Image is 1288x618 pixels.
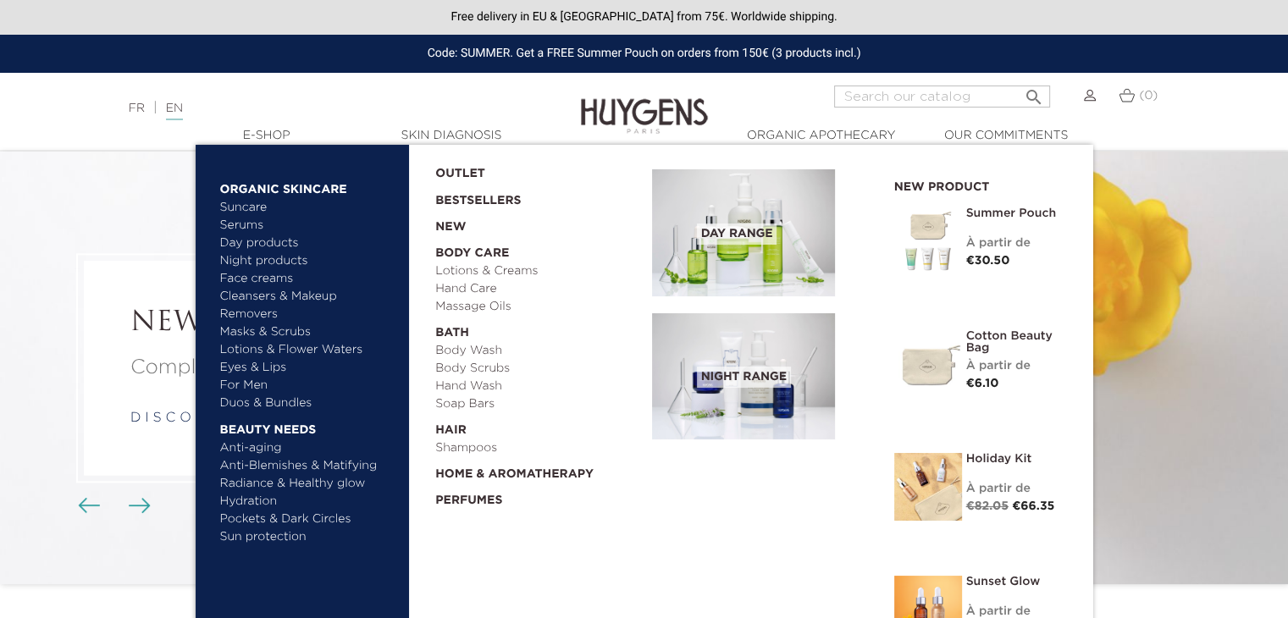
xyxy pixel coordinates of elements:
[435,236,640,262] a: Body Care
[367,127,536,145] a: Skin Diagnosis
[220,172,397,199] a: Organic Skincare
[1018,80,1048,103] button: 
[220,217,397,235] a: Serums
[435,360,640,378] a: Body Scrubs
[220,288,397,323] a: Cleansers & Makeup Removers
[652,169,835,296] img: routine_jour_banner.jpg
[435,183,625,210] a: Bestsellers
[220,510,397,528] a: Pockets & Dark Circles
[966,357,1068,375] div: À partir de
[129,102,145,114] a: FR
[581,71,708,136] img: Huygens
[894,453,962,521] img: Holiday kit
[894,174,1068,195] h2: New product
[166,102,183,120] a: EN
[652,313,869,440] a: Night Range
[966,378,999,389] span: €6.10
[220,341,397,359] a: Lotions & Flower Waters
[697,223,777,245] span: Day Range
[1023,82,1043,102] i: 
[697,367,791,388] span: Night Range
[921,127,1091,145] a: Our commitments
[435,316,640,342] a: Bath
[1012,500,1054,512] span: €66.35
[220,359,397,377] a: Eyes & Lips
[220,270,397,288] a: Face creams
[220,528,397,546] a: Sun protection
[220,235,397,252] a: Day products
[894,207,962,275] img: Summer pouch
[130,411,232,425] a: d i s c o v e r
[966,453,1068,465] a: Holiday Kit
[652,313,835,440] img: routine_nuit_banner.jpg
[220,439,397,457] a: Anti-aging
[435,262,640,280] a: Lotions & Creams
[220,457,397,475] a: Anti-Blemishes & Matifying
[834,86,1050,108] input: Search
[220,412,397,439] a: Beauty needs
[652,169,869,296] a: Day Range
[966,480,1068,498] div: À partir de
[220,493,397,510] a: Hydration
[435,298,640,316] a: Massage Oils
[220,199,397,217] a: Suncare
[435,439,640,457] a: Shampoos
[120,98,524,119] div: |
[220,377,397,395] a: For Men
[966,207,1068,219] a: Summer pouch
[966,255,1010,267] span: €30.50
[435,280,640,298] a: Hand Care
[435,395,640,413] a: Soap Bars
[737,127,906,145] a: Organic Apothecary
[435,210,640,236] a: New
[894,330,962,398] img: Cotton Beauty Bag
[182,127,351,145] a: E-Shop
[435,342,640,360] a: Body Wash
[966,500,1009,512] span: €82.05
[435,157,625,183] a: OUTLET
[220,475,397,493] a: Radiance & Healthy glow
[1139,90,1158,102] span: (0)
[85,494,140,519] div: Carousel buttons
[220,252,382,270] a: Night products
[966,235,1068,252] div: À partir de
[220,323,397,341] a: Masks & Scrubs
[966,330,1068,354] a: Cotton Beauty Bag
[435,457,640,483] a: Home & Aromatherapy
[130,352,488,383] a: Complexion Enhancing Glow Drops
[435,378,640,395] a: Hand Wash
[220,395,397,412] a: Duos & Bundles
[435,413,640,439] a: Hair
[130,307,488,339] a: NEW !
[966,576,1068,588] a: Sunset Glow
[435,483,640,510] a: Perfumes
